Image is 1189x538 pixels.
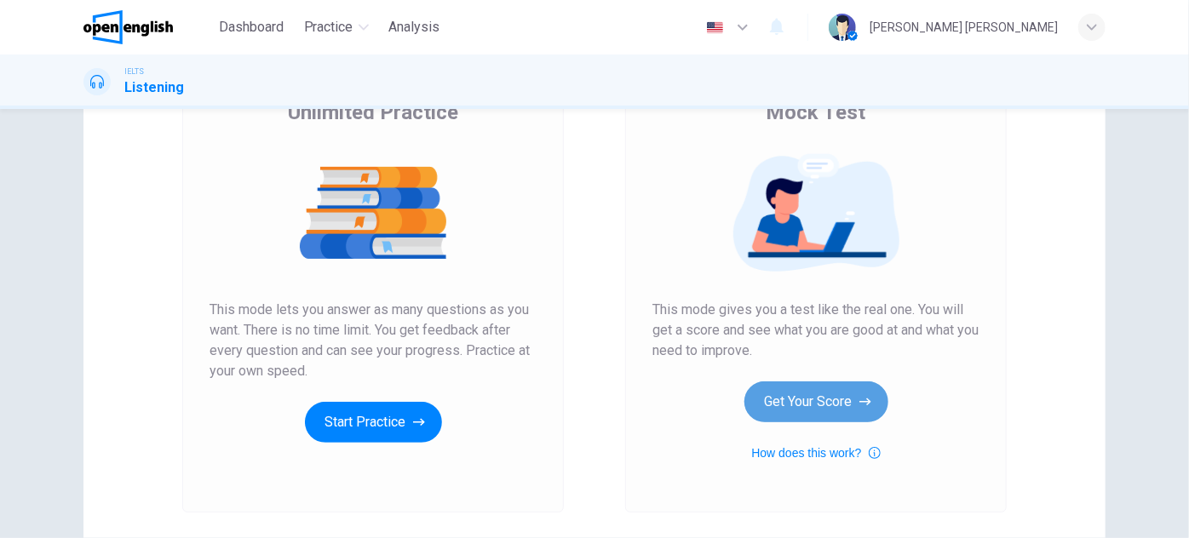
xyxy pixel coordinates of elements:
[210,300,537,381] span: This mode lets you answer as many questions as you want. There is no time limit. You get feedback...
[751,443,880,463] button: How does this work?
[767,99,866,126] span: Mock Test
[212,12,290,43] button: Dashboard
[704,21,726,34] img: en
[829,14,856,41] img: Profile picture
[219,17,284,37] span: Dashboard
[83,10,173,44] img: OpenEnglish logo
[288,99,458,126] span: Unlimited Practice
[297,12,376,43] button: Practice
[124,77,184,98] h1: Listening
[382,12,447,43] button: Analysis
[870,17,1058,37] div: [PERSON_NAME] [PERSON_NAME]
[304,17,353,37] span: Practice
[124,66,144,77] span: IELTS
[652,300,979,361] span: This mode gives you a test like the real one. You will get a score and see what you are good at a...
[744,381,888,422] button: Get Your Score
[83,10,212,44] a: OpenEnglish logo
[305,402,442,443] button: Start Practice
[389,17,440,37] span: Analysis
